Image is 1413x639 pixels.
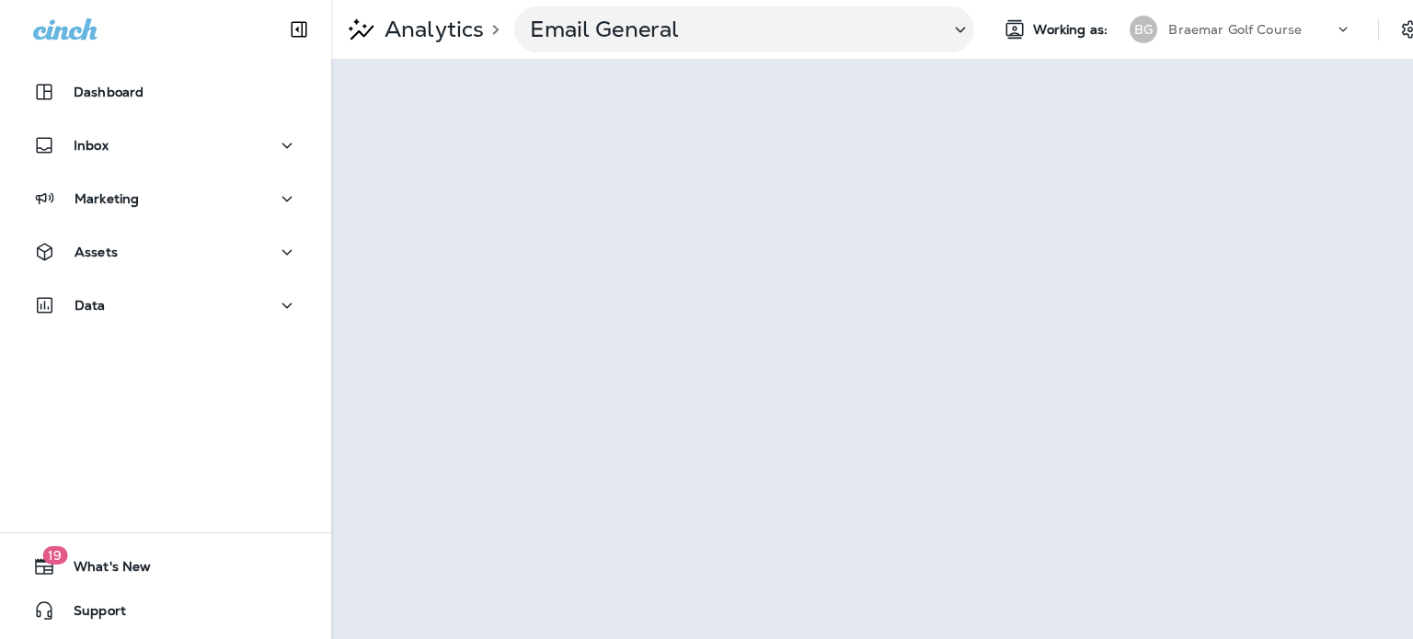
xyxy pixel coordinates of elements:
button: 19What's New [18,548,313,585]
button: Dashboard [18,74,313,110]
div: BG [1130,16,1157,43]
button: Assets [18,234,313,270]
p: Marketing [75,191,139,206]
p: Email General [530,16,935,43]
span: Working as: [1033,22,1111,38]
p: Data [75,298,106,313]
span: 19 [42,546,67,565]
p: Assets [75,245,118,259]
p: Braemar Golf Course [1168,22,1302,37]
button: Inbox [18,127,313,164]
button: Support [18,592,313,629]
span: Support [55,603,126,625]
button: Data [18,287,313,324]
button: Collapse Sidebar [273,11,325,48]
button: Marketing [18,180,313,217]
p: Dashboard [74,85,144,99]
p: > [484,22,500,37]
span: What's New [55,559,151,581]
p: Analytics [377,16,484,43]
p: Inbox [74,138,109,153]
